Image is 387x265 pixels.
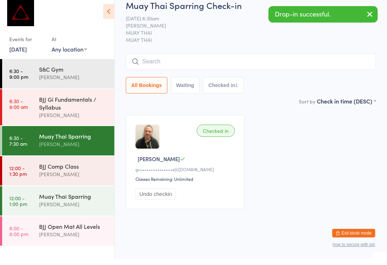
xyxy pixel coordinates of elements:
label: Sort by [299,104,315,111]
time: 6:30 - 8:00 am [9,104,28,116]
div: S&C Gym [39,71,108,79]
h2: Muay Thai Sparring Check-in [126,5,376,17]
div: [PERSON_NAME] [39,146,108,154]
div: Muay Thai Sparring [39,198,108,206]
img: image1652905340.png [135,131,159,155]
time: 12:00 - 1:30 pm [9,171,27,183]
time: 6:30 - 7:30 am [9,141,27,153]
button: Waiting [171,83,200,100]
div: Classes Remaining: Unlimited [135,182,237,188]
div: [PERSON_NAME] [39,176,108,184]
button: All Bookings [126,83,167,100]
time: 12:00 - 1:00 pm [9,201,27,213]
span: [PERSON_NAME] [126,28,365,35]
span: MUAY THAI [126,42,376,49]
span: MUAY THAI [126,35,365,42]
input: Search [126,59,376,76]
a: 12:00 -1:00 pmMuay Thai Sparring[PERSON_NAME] [2,192,114,222]
div: Events for [9,39,44,51]
button: Checked in1 [203,83,244,100]
a: 6:30 -9:00 pmS&C Gym[PERSON_NAME] [2,65,114,95]
div: Checked in [197,131,235,143]
a: 6:00 -8:00 pmBJJ Open Mat All Levels[PERSON_NAME] [2,222,114,252]
div: Any location [52,51,87,59]
div: At [52,39,87,51]
div: g••••••••••••••••s@[DOMAIN_NAME] [135,172,237,178]
span: [PERSON_NAME] [138,161,180,169]
div: 1 [235,88,238,94]
button: how to secure with pin [333,248,375,253]
a: [DATE] [9,51,27,59]
a: 12:00 -1:30 pmBJJ Comp Class[PERSON_NAME] [2,162,114,192]
time: 6:00 - 8:00 pm [9,231,28,243]
div: Muay Thai Sparring [39,138,108,146]
div: [PERSON_NAME] [39,236,108,245]
span: [DATE] 6:30am [126,21,365,28]
div: BJJ Gi Fundamentals / Syllabus [39,101,108,117]
div: [PERSON_NAME] [39,206,108,215]
button: Exit kiosk mode [332,235,375,244]
a: 6:30 -8:00 amBJJ Gi Fundamentals / Syllabus[PERSON_NAME] [2,95,114,131]
img: Dominance MMA Abbotsford [7,5,34,32]
div: Drop-in successful. [268,12,378,29]
time: 6:30 - 9:00 pm [9,74,28,86]
div: [PERSON_NAME] [39,79,108,87]
a: 6:30 -7:30 amMuay Thai Sparring[PERSON_NAME] [2,132,114,162]
div: Check in time (DESC) [317,103,376,111]
div: BJJ Comp Class [39,168,108,176]
div: [PERSON_NAME] [39,117,108,125]
button: Undo checkin [135,194,176,206]
div: BJJ Open Mat All Levels [39,228,108,236]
